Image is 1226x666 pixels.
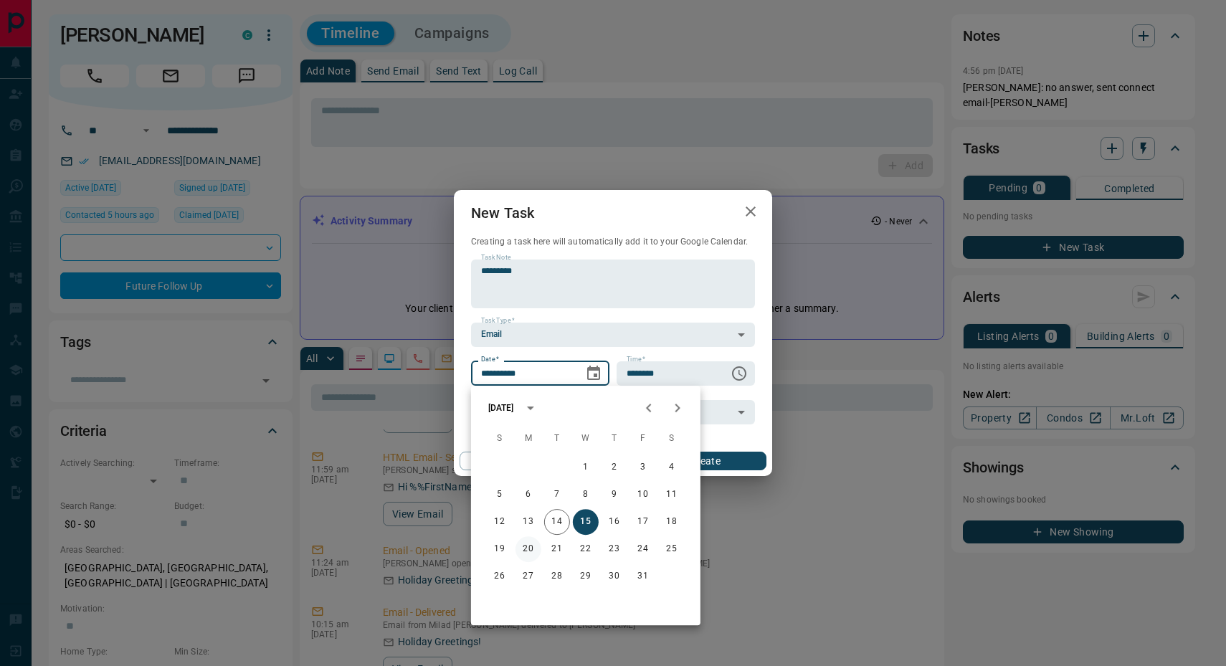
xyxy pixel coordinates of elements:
button: 8 [573,482,599,508]
button: 1 [573,455,599,480]
span: Sunday [487,424,513,453]
span: Saturday [659,424,685,453]
button: 16 [602,509,627,535]
button: Create [644,452,766,470]
label: Task Note [481,253,510,262]
span: Monday [515,424,541,453]
button: 5 [487,482,513,508]
span: Wednesday [573,424,599,453]
button: 20 [515,536,541,562]
button: 2 [602,455,627,480]
button: 13 [515,509,541,535]
label: Task Type [481,316,515,325]
button: 23 [602,536,627,562]
button: 6 [515,482,541,508]
button: 30 [602,563,627,589]
button: Previous month [635,394,663,422]
button: 31 [630,563,656,589]
button: 28 [544,563,570,589]
button: 3 [630,455,656,480]
button: Choose time, selected time is 6:00 AM [725,359,754,388]
div: Email [471,323,755,347]
button: 24 [630,536,656,562]
button: 14 [544,509,570,535]
button: 27 [515,563,541,589]
button: 29 [573,563,599,589]
button: 4 [659,455,685,480]
button: 18 [659,509,685,535]
span: Thursday [602,424,627,453]
button: 19 [487,536,513,562]
h2: New Task [454,190,551,236]
button: 15 [573,509,599,535]
p: Creating a task here will automatically add it to your Google Calendar. [471,236,755,248]
button: 11 [659,482,685,508]
button: 17 [630,509,656,535]
button: 25 [659,536,685,562]
button: 9 [602,482,627,508]
button: 22 [573,536,599,562]
button: Choose date, selected date is Oct 15, 2025 [579,359,608,388]
button: 7 [544,482,570,508]
button: 26 [487,563,513,589]
button: 21 [544,536,570,562]
button: 12 [487,509,513,535]
button: Cancel [460,452,582,470]
button: 10 [630,482,656,508]
span: Friday [630,424,656,453]
button: Next month [663,394,692,422]
span: Tuesday [544,424,570,453]
label: Time [627,355,645,364]
label: Date [481,355,499,364]
div: [DATE] [488,401,514,414]
button: calendar view is open, switch to year view [518,396,543,420]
